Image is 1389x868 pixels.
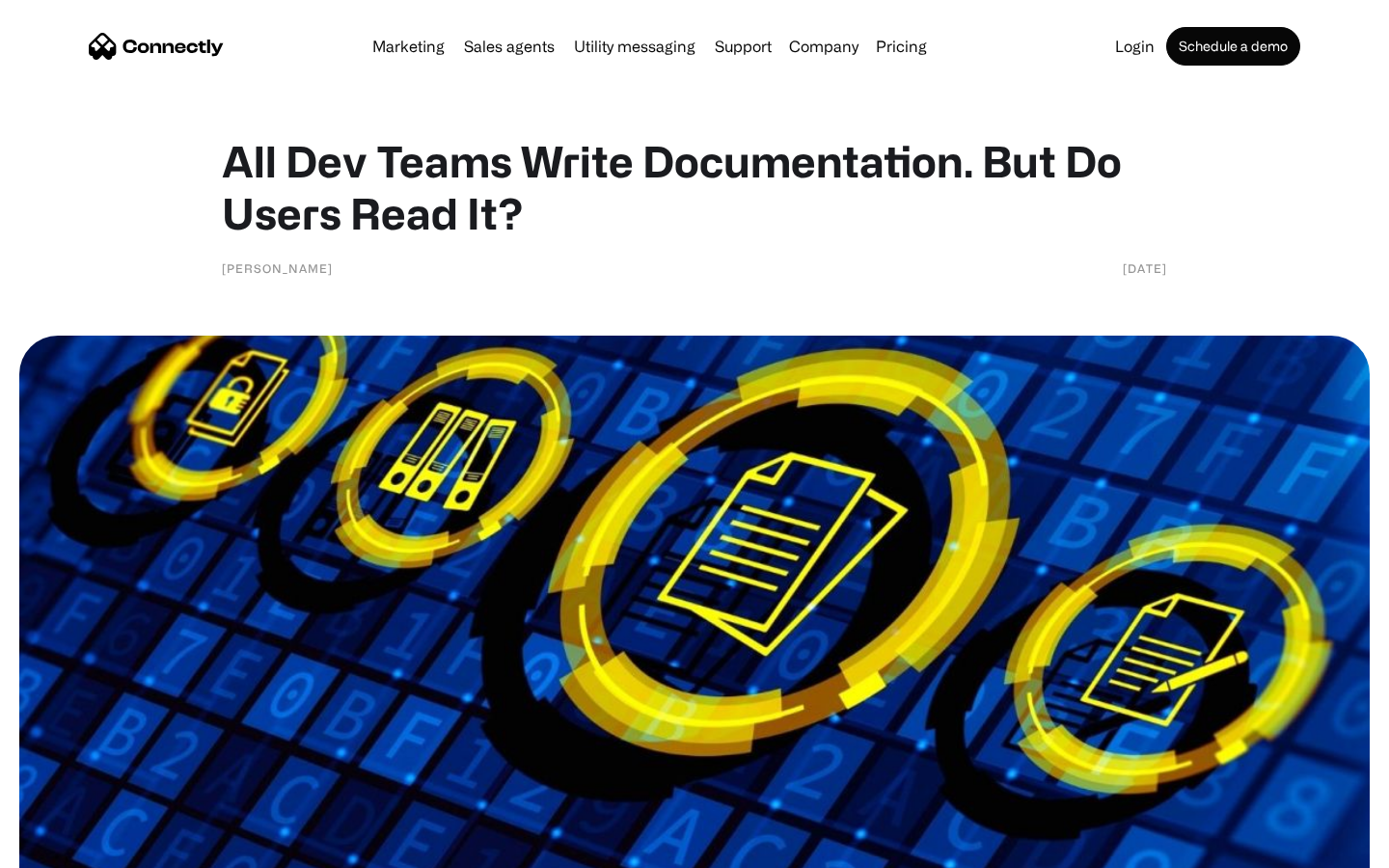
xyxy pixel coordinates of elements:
[365,39,452,54] a: Marketing
[222,135,1167,239] h1: All Dev Teams Write Documentation. But Do Users Read It?
[1123,258,1167,278] div: [DATE]
[222,258,333,278] div: [PERSON_NAME]
[789,33,858,60] div: Company
[456,39,562,54] a: Sales agents
[39,834,116,861] ul: Language list
[707,39,779,54] a: Support
[868,39,935,54] a: Pricing
[1107,39,1162,54] a: Login
[1166,27,1300,66] a: Schedule a demo
[566,39,703,54] a: Utility messaging
[19,834,116,861] aside: Language selected: English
